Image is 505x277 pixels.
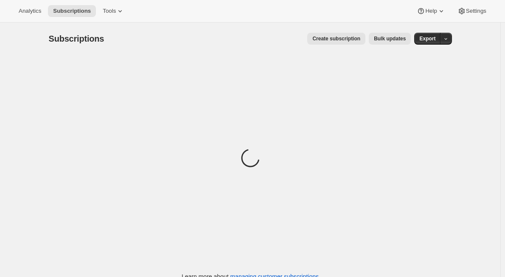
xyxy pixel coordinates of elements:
button: Analytics [14,5,46,17]
span: Help [425,8,437,14]
button: Bulk updates [369,33,411,45]
span: Create subscription [312,35,360,42]
button: Tools [98,5,129,17]
span: Settings [466,8,486,14]
span: Subscriptions [49,34,104,43]
button: Export [414,33,440,45]
span: Analytics [19,8,41,14]
button: Settings [452,5,491,17]
span: Subscriptions [53,8,91,14]
button: Create subscription [307,33,365,45]
span: Bulk updates [374,35,406,42]
button: Help [412,5,450,17]
span: Export [419,35,435,42]
span: Tools [103,8,116,14]
button: Subscriptions [48,5,96,17]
